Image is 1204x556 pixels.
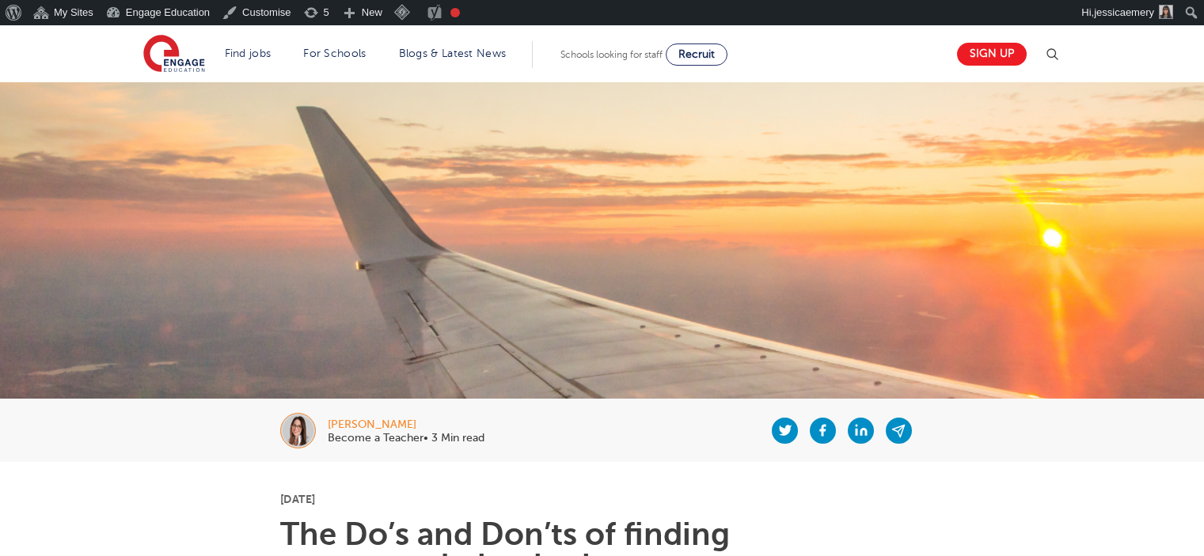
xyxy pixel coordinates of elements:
[1094,6,1154,18] span: jessicaemery
[678,48,715,60] span: Recruit
[280,494,924,505] p: [DATE]
[666,43,727,66] a: Recruit
[328,433,484,444] p: Become a Teacher• 3 Min read
[399,47,507,59] a: Blogs & Latest News
[957,43,1027,66] a: Sign up
[143,35,205,74] img: Engage Education
[450,8,460,17] div: Focus keyphrase not set
[303,47,366,59] a: For Schools
[560,49,663,60] span: Schools looking for staff
[225,47,272,59] a: Find jobs
[328,419,484,430] div: [PERSON_NAME]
